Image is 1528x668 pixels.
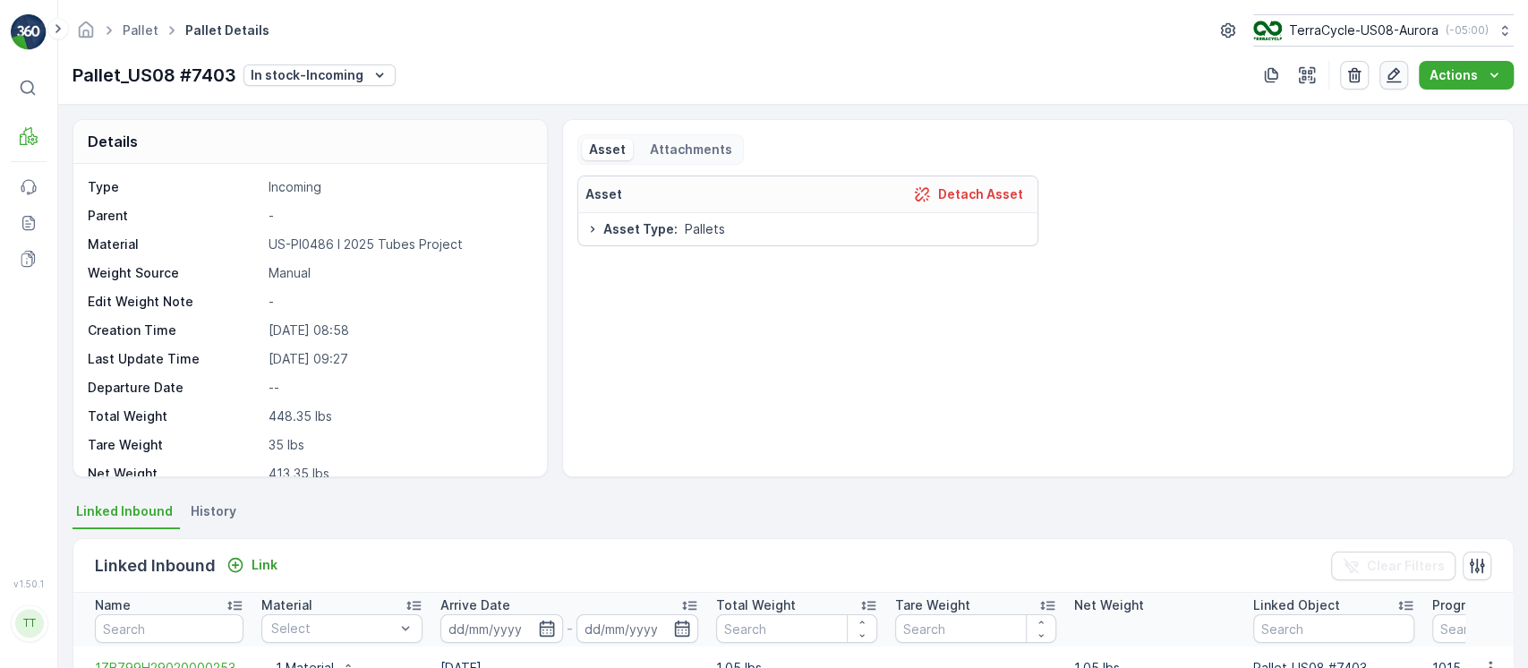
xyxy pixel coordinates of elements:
[11,578,47,589] span: v 1.50.1
[1289,21,1438,39] p: TerraCycle-US08-Aurora
[88,264,261,282] p: Weight Source
[1430,66,1478,84] p: Actions
[647,141,732,158] p: Attachments
[88,321,261,339] p: Creation Time
[88,379,261,397] p: Departure Date
[252,556,277,574] p: Link
[95,614,243,643] input: Search
[191,502,236,520] span: History
[1253,614,1414,643] input: Search
[76,502,173,520] span: Linked Inbound
[88,293,261,311] p: Edit Weight Note
[1419,61,1514,90] button: Actions
[938,185,1023,203] p: Detach Asset
[576,614,699,643] input: dd/mm/yyyy
[906,184,1030,205] button: Detach Asset
[589,141,626,158] p: Asset
[269,379,529,397] p: --
[895,614,1056,643] input: Search
[182,21,273,39] span: Pallet Details
[219,554,285,576] button: Link
[1446,23,1489,38] p: ( -05:00 )
[95,553,216,578] p: Linked Inbound
[1432,596,1500,614] p: Program ID
[88,465,261,483] p: Net Weight
[1253,21,1282,40] img: image_ci7OI47.png
[88,407,261,425] p: Total Weight
[716,596,796,614] p: Total Weight
[271,620,395,638] p: Select
[88,178,261,196] p: Type
[11,14,47,50] img: logo
[1253,596,1340,614] p: Linked Object
[243,64,396,86] button: In stock-Incoming
[73,62,236,89] p: Pallet_US08 #7403
[440,596,510,614] p: Arrive Date
[269,207,529,225] p: -
[603,220,678,238] span: Asset Type :
[11,593,47,654] button: TT
[251,66,363,84] p: In stock-Incoming
[1074,596,1144,614] p: Net Weight
[269,321,529,339] p: [DATE] 08:58
[76,27,96,42] a: Homepage
[123,22,158,38] a: Pallet
[1331,552,1455,580] button: Clear Filters
[269,293,529,311] p: -
[269,465,529,483] p: 413.35 lbs
[269,264,529,282] p: Manual
[95,596,131,614] p: Name
[269,407,529,425] p: 448.35 lbs
[88,236,261,253] p: Material
[88,350,261,368] p: Last Update Time
[88,131,138,152] p: Details
[15,609,44,638] div: TT
[685,220,725,238] span: Pallets
[269,236,529,253] p: US-PI0486 I 2025 Tubes Project
[269,178,529,196] p: Incoming
[567,618,573,639] p: -
[585,185,622,203] p: Asset
[269,436,529,454] p: 35 lbs
[1367,557,1445,575] p: Clear Filters
[269,350,529,368] p: [DATE] 09:27
[716,614,877,643] input: Search
[261,596,312,614] p: Material
[1253,14,1514,47] button: TerraCycle-US08-Aurora(-05:00)
[88,207,261,225] p: Parent
[895,596,970,614] p: Tare Weight
[440,614,563,643] input: dd/mm/yyyy
[88,436,261,454] p: Tare Weight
